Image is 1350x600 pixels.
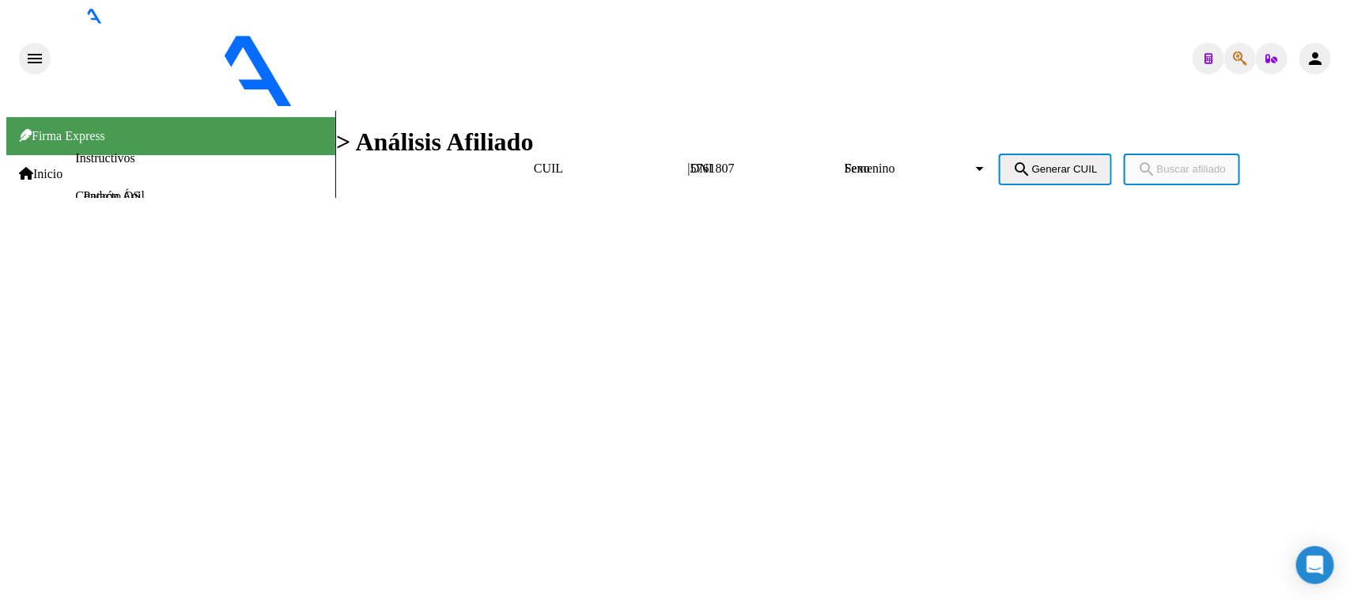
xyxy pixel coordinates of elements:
[1013,160,1032,179] mat-icon: search
[75,151,135,165] a: Instructivos
[1124,154,1240,185] button: Buscar afiliado
[1306,49,1325,68] mat-icon: person
[19,129,105,142] span: Firma Express
[19,167,62,181] a: Inicio
[183,127,534,156] strong: PADRON -> Análisis Afiliado
[425,97,485,110] span: - OSTPBA
[1138,160,1157,179] mat-icon: search
[1138,163,1226,175] span: Buscar afiliado
[1013,163,1098,175] span: Generar CUIL
[999,154,1112,185] button: Generar CUIL
[688,161,1124,175] div: |
[845,161,895,175] span: Femenino
[1296,546,1334,584] div: Open Intercom Messenger
[51,24,425,108] img: Logo SAAS
[83,189,145,203] a: Padrón Ágil
[25,49,44,68] mat-icon: menu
